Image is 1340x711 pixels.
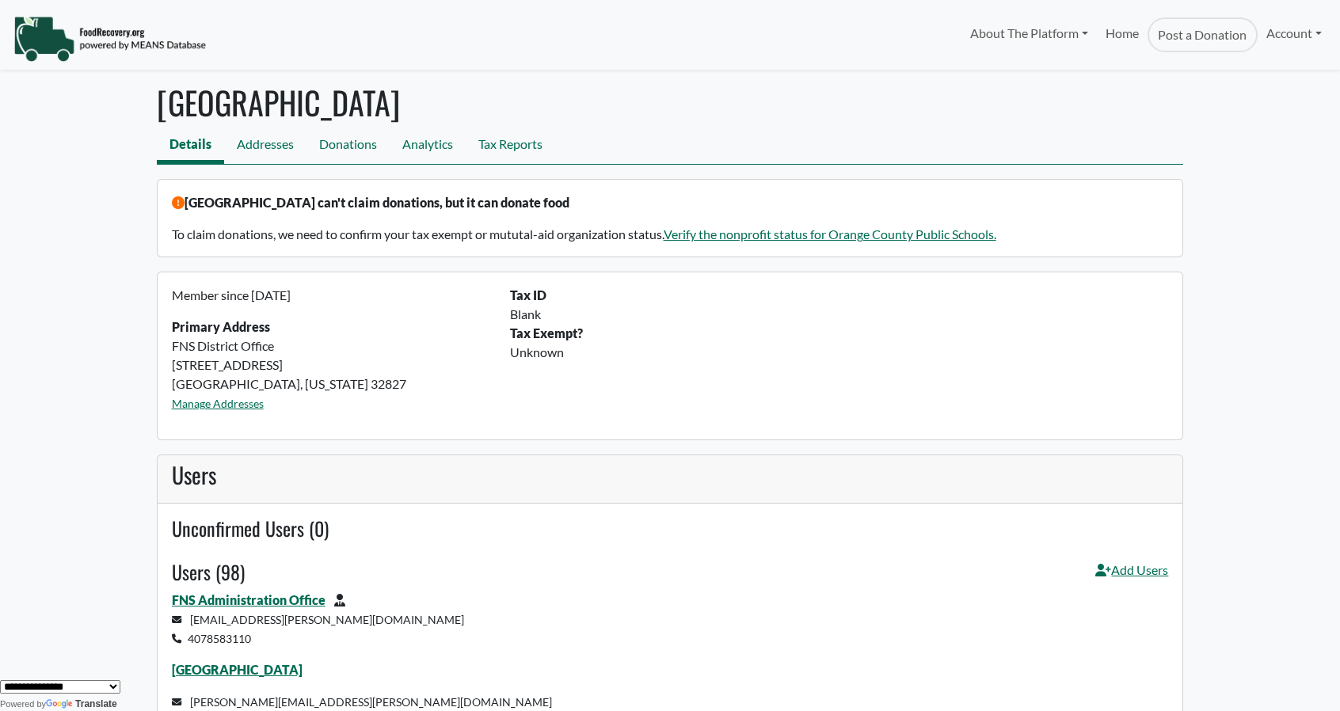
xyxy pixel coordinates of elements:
[664,226,996,241] a: Verify the nonprofit status for Orange County Public Schools.
[510,287,546,302] b: Tax ID
[172,397,264,410] a: Manage Addresses
[172,286,492,305] p: Member since [DATE]
[172,662,303,677] a: [GEOGRAPHIC_DATA]
[390,128,466,164] a: Analytics
[46,698,117,709] a: Translate
[1258,17,1330,49] a: Account
[172,613,465,645] small: [EMAIL_ADDRESS][PERSON_NAME][DOMAIN_NAME] 4078583110
[172,319,270,334] strong: Primary Address
[13,15,206,63] img: NavigationLogo_FoodRecovery-91c16205cd0af1ed486a0f1a7774a6544ea792ac00100771e7dd3ec7c0e58e41.png
[1097,17,1148,52] a: Home
[961,17,1096,49] a: About The Platform
[172,517,1169,540] h4: Unconfirmed Users (0)
[162,286,501,425] div: FNS District Office [STREET_ADDRESS] [GEOGRAPHIC_DATA], [US_STATE] 32827
[466,128,555,164] a: Tax Reports
[501,305,1178,324] div: Blank
[157,83,1183,121] h1: [GEOGRAPHIC_DATA]
[172,561,245,584] h4: Users (98)
[172,462,1169,489] h3: Users
[501,343,1178,362] div: Unknown
[1148,17,1257,52] a: Post a Donation
[510,325,583,340] b: Tax Exempt?
[224,128,306,164] a: Addresses
[172,225,1169,244] p: To claim donations, we need to confirm your tax exempt or mututal-aid organization status.
[1095,561,1168,591] a: Add Users
[172,193,1169,212] p: [GEOGRAPHIC_DATA] can't claim donations, but it can donate food
[46,699,75,710] img: Google Translate
[306,128,390,164] a: Donations
[157,128,224,164] a: Details
[172,592,325,607] a: FNS Administration Office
